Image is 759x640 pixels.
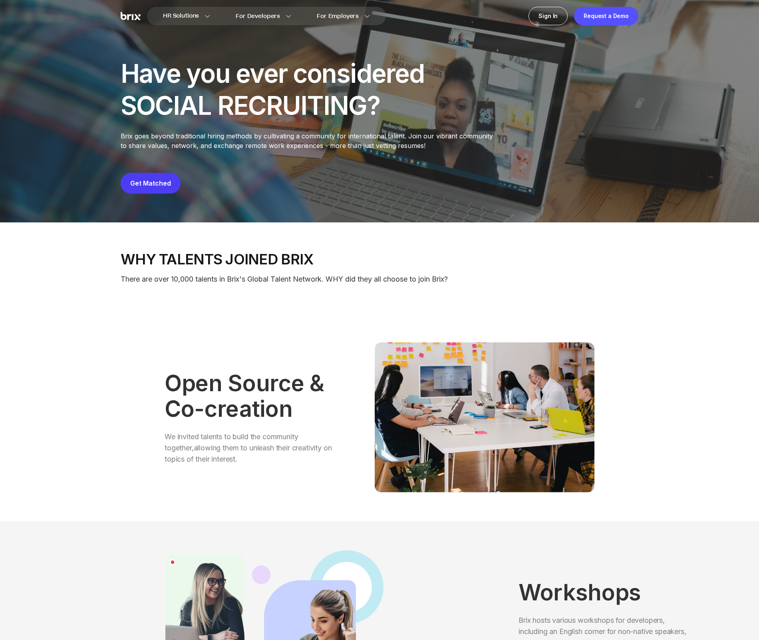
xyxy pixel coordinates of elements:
div: Have you ever considered SOCIAL RECRUITING? [121,58,428,122]
p: Why talents joined Brix [121,251,638,267]
button: Get Matched [121,173,181,194]
a: Sign In [529,7,568,25]
span: For Employers [317,12,359,20]
p: Workshops [519,580,686,605]
p: We invited talents to build the community together,allowing them to unleash their creativity on t... [165,431,332,465]
a: Get Matched [130,179,171,187]
p: Open Source & Co-creation [165,370,332,422]
span: For Developers [236,12,280,20]
span: HR Solutions [163,10,199,22]
img: Brix Logo [121,12,141,20]
p: Brix goes beyond traditional hiring methods by cultivating a community for international talent. ... [121,131,499,150]
a: Request a Demo [574,7,638,25]
p: There are over 10,000 talents in Brix's Global Talent Network. WHY did they all choose to join Brix? [121,274,638,285]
